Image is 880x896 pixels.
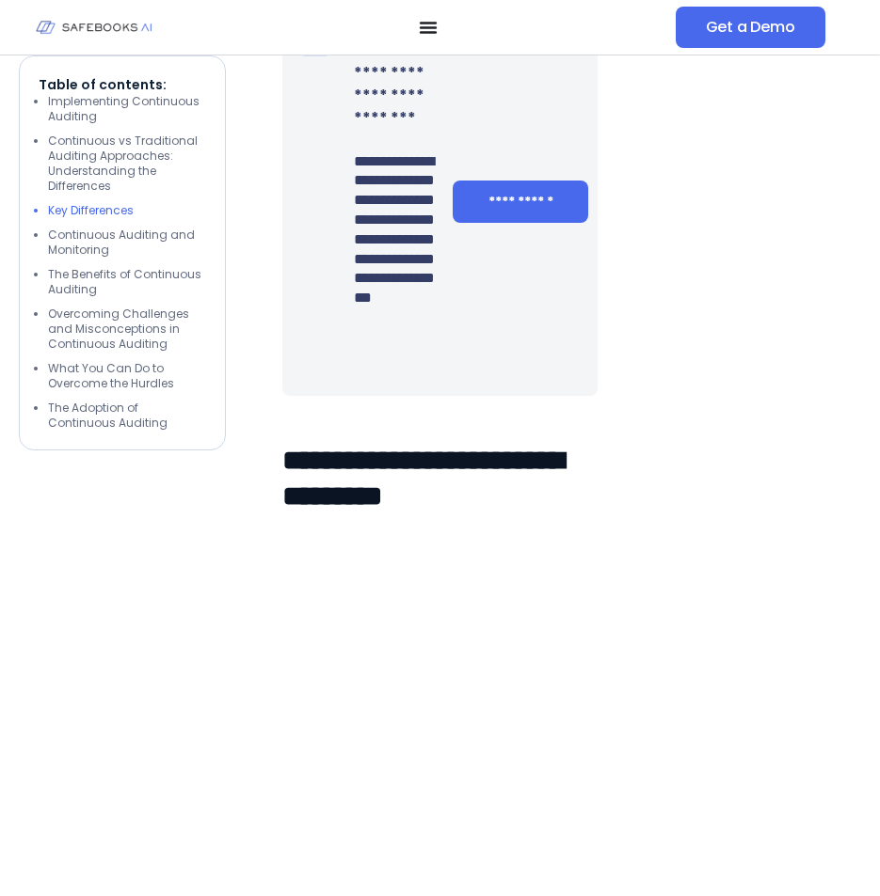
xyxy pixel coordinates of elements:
a: Get a Demo [676,7,825,48]
nav: Menu [182,18,676,37]
li: Continuous Auditing and Monitoring [48,228,206,258]
li: What You Can Do to Overcome the Hurdles [48,361,206,391]
li: Overcoming Challenges and Misconceptions in Continuous Auditing [48,307,206,352]
li: Continuous vs Traditional Auditing Approaches: Understanding the Differences [48,134,206,194]
p: Table of contents: [39,75,206,94]
li: Key Differences [48,203,206,218]
li: The Benefits of Continuous Auditing [48,267,206,297]
span: Get a Demo [706,18,795,37]
button: Menu Toggle [419,18,438,37]
li: Implementing Continuous Auditing [48,94,206,124]
li: The Adoption of Continuous Auditing [48,401,206,431]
